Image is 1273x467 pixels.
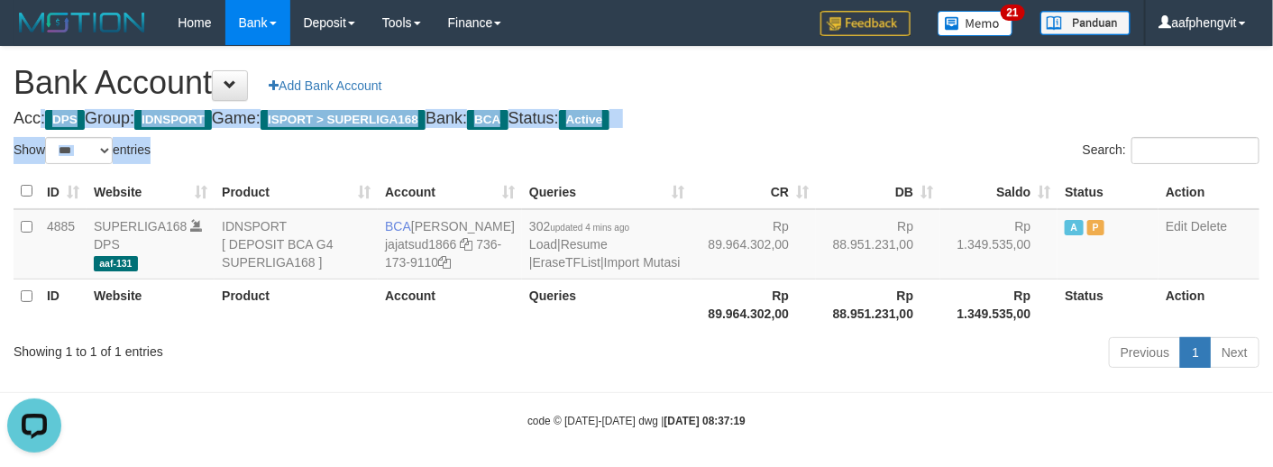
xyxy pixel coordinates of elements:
[938,11,1013,36] img: Button%20Memo.svg
[385,219,411,233] span: BCA
[378,279,522,330] th: Account
[533,255,600,270] a: EraseTFList
[378,209,522,279] td: [PERSON_NAME] 736-173-9110
[94,256,138,271] span: aaf-131
[94,219,188,233] a: SUPERLIGA168
[215,279,378,330] th: Product
[1058,174,1159,209] th: Status
[559,110,610,130] span: Active
[691,174,816,209] th: CR: activate to sort column ascending
[1087,220,1105,235] span: Paused
[561,237,608,252] a: Resume
[1159,174,1259,209] th: Action
[438,255,451,270] a: Copy 7361739110 to clipboard
[816,209,940,279] td: Rp 88.951.231,00
[550,223,629,233] span: updated 4 mins ago
[385,237,456,252] a: jajatsud1866
[820,11,911,36] img: Feedback.jpg
[45,110,85,130] span: DPS
[215,209,378,279] td: IDNSPORT [ DEPOSIT BCA G4 SUPERLIGA168 ]
[87,209,215,279] td: DPS
[215,174,378,209] th: Product: activate to sort column ascending
[460,237,472,252] a: Copy jajatsud1866 to clipboard
[1191,219,1227,233] a: Delete
[40,279,87,330] th: ID
[522,174,691,209] th: Queries: activate to sort column ascending
[261,110,426,130] span: ISPORT > SUPERLIGA168
[1109,337,1181,368] a: Previous
[522,279,691,330] th: Queries
[527,415,746,427] small: code © [DATE]-[DATE] dwg |
[14,335,517,361] div: Showing 1 to 1 of 1 entries
[14,110,1259,128] h4: Acc: Group: Game: Bank: Status:
[691,279,816,330] th: Rp 89.964.302,00
[1083,137,1259,164] label: Search:
[40,209,87,279] td: 4885
[14,9,151,36] img: MOTION_logo.png
[378,174,522,209] th: Account: activate to sort column ascending
[14,137,151,164] label: Show entries
[40,174,87,209] th: ID: activate to sort column ascending
[1180,337,1211,368] a: 1
[134,110,212,130] span: IDNSPORT
[1058,279,1159,330] th: Status
[940,279,1058,330] th: Rp 1.349.535,00
[529,219,629,233] span: 302
[1065,220,1083,235] span: Active
[467,110,508,130] span: BCA
[1040,11,1131,35] img: panduan.png
[1001,5,1025,21] span: 21
[604,255,681,270] a: Import Mutasi
[257,70,393,101] a: Add Bank Account
[87,279,215,330] th: Website
[816,174,940,209] th: DB: activate to sort column ascending
[7,7,61,61] button: Open LiveChat chat widget
[87,174,215,209] th: Website: activate to sort column ascending
[1159,279,1259,330] th: Action
[529,219,681,270] span: | | |
[816,279,940,330] th: Rp 88.951.231,00
[14,65,1259,101] h1: Bank Account
[529,237,557,252] a: Load
[940,174,1058,209] th: Saldo: activate to sort column ascending
[664,415,746,427] strong: [DATE] 08:37:19
[1166,219,1187,233] a: Edit
[691,209,816,279] td: Rp 89.964.302,00
[45,137,113,164] select: Showentries
[1210,337,1259,368] a: Next
[1131,137,1259,164] input: Search:
[940,209,1058,279] td: Rp 1.349.535,00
